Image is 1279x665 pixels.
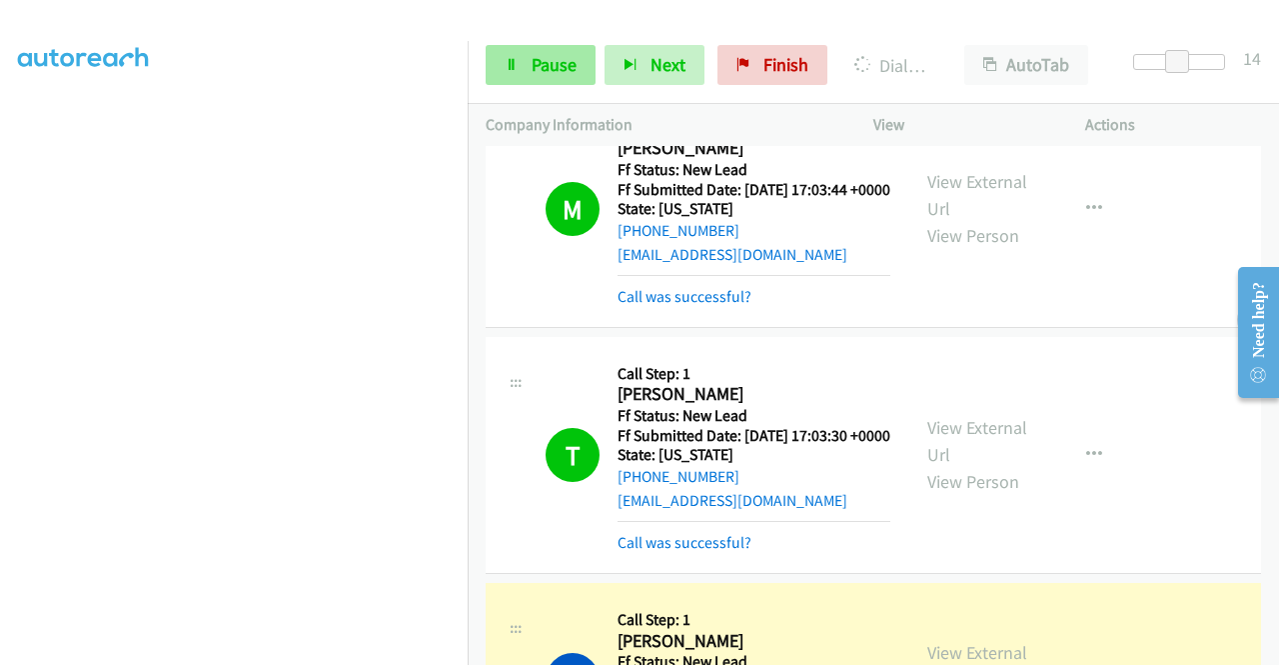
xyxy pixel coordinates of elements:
span: Next [650,53,685,76]
a: [EMAIL_ADDRESS][DOMAIN_NAME] [618,245,847,264]
iframe: Resource Center [1222,253,1279,412]
div: 14 [1243,45,1261,72]
a: [PHONE_NUMBER] [618,221,739,240]
h5: Call Step: 1 [618,610,890,630]
h5: Ff Status: New Lead [618,406,890,426]
h5: Call Step: 1 [618,364,890,384]
a: Pause [486,45,596,85]
a: View Person [927,470,1019,493]
h5: State: [US_STATE] [618,445,890,465]
h5: State: [US_STATE] [618,199,890,219]
h2: [PERSON_NAME] [618,630,890,653]
a: View External Url [927,170,1027,220]
p: Company Information [486,113,837,137]
h1: T [546,428,600,482]
p: Dialing [PERSON_NAME] [854,52,928,79]
span: Pause [532,53,577,76]
button: Next [605,45,704,85]
a: View Person [927,224,1019,247]
h5: Ff Submitted Date: [DATE] 17:03:30 +0000 [618,426,890,446]
p: Actions [1085,113,1261,137]
span: Finish [763,53,808,76]
a: Call was successful? [618,287,751,306]
h5: Ff Submitted Date: [DATE] 17:03:44 +0000 [618,180,890,200]
h1: M [546,182,600,236]
h5: Ff Status: New Lead [618,160,890,180]
h2: [PERSON_NAME] [618,137,890,160]
a: [EMAIL_ADDRESS][DOMAIN_NAME] [618,491,847,510]
p: View [873,113,1049,137]
a: [PHONE_NUMBER] [618,467,739,486]
h2: [PERSON_NAME] [618,383,890,406]
a: View External Url [927,416,1027,466]
button: AutoTab [964,45,1088,85]
a: Call was successful? [618,533,751,552]
a: Finish [717,45,827,85]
